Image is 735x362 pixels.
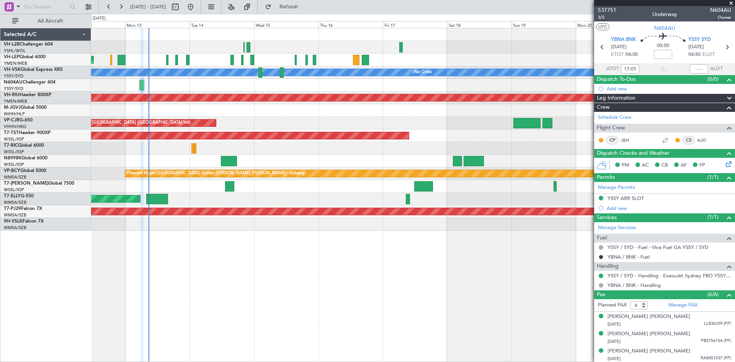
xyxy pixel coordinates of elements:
[661,162,668,169] span: CR
[608,272,731,279] a: YSSY / SYD - Handling - ExecuJet Sydney FBO YSSY / SYD
[681,162,687,169] span: AF
[702,51,715,59] span: ELDT
[127,168,305,179] div: Planned Maint [GEOGRAPHIC_DATA] (Sultan [PERSON_NAME] [PERSON_NAME] - Subang)
[697,137,714,144] a: AJO
[710,6,731,14] span: N604AU
[597,103,610,112] span: Crew
[4,48,26,54] a: YSHL/WOL
[4,42,53,47] a: VH-L2BChallenger 604
[383,21,447,28] div: Fri 17
[4,206,42,211] a: T7-PJ29Falcon 7X
[707,290,719,298] span: (6/6)
[597,75,635,84] span: Dispatch To-Dos
[597,173,615,182] span: Permits
[93,15,106,22] div: [DATE]
[4,80,23,85] span: N604AU
[701,338,731,344] span: PB5756154 (PP)
[654,24,675,32] span: N604AU
[4,67,21,72] span: VH-VSK
[622,162,629,169] span: PM
[23,1,67,13] input: Trip Number
[4,55,46,59] a: VH-LEPGlobal 6000
[657,42,669,50] span: 00:50
[414,67,432,78] div: No Crew
[608,254,650,260] a: YBNA / BNK - Fuel
[4,42,20,47] span: VH-L2B
[4,131,51,135] a: T7-TSTHawker 900XP
[611,43,627,51] span: [DATE]
[4,118,33,123] a: VP-CJRG-650
[4,162,24,167] a: WSSL/XSP
[596,23,609,30] button: UTC
[4,187,24,193] a: WSSL/XSP
[4,149,24,155] a: WSSL/XSP
[608,330,690,338] div: [PERSON_NAME] [PERSON_NAME]
[4,181,48,186] span: T7-[PERSON_NAME]
[4,105,21,110] span: M-JGVJ
[4,131,19,135] span: T7-TST
[611,36,636,44] span: YBNA BNK
[598,6,616,14] span: 537751
[626,51,638,59] span: 04:00
[597,94,635,103] span: Leg Information
[688,51,701,59] span: 04:50
[608,339,621,344] span: [DATE]
[4,206,21,211] span: T7-PJ29
[683,136,695,144] div: CS
[318,21,383,28] div: Thu 16
[8,15,83,27] button: All Aircraft
[4,143,44,148] a: T7-RICGlobal 6000
[699,162,705,169] span: FP
[4,212,26,218] a: WMSA/SZB
[606,136,619,144] div: CP
[597,290,605,299] span: Pax
[598,114,631,121] a: Schedule Crew
[597,234,607,242] span: Fuel
[4,225,26,231] a: WMSA/SZB
[4,86,23,92] a: YSSY/SYD
[607,85,731,92] div: Add new
[597,149,670,158] span: Dispatch Checks and Weather
[4,73,23,79] a: YSSY/SYD
[4,169,20,173] span: VP-BCY
[4,61,27,66] a: YMEN/MEB
[621,64,639,74] input: --:--
[688,43,704,51] span: [DATE]
[4,118,20,123] span: VP-CJR
[511,21,576,28] div: Sun 19
[61,21,125,28] div: Sun 12
[4,98,27,104] a: YMEN/MEB
[4,55,20,59] span: VH-LEP
[20,18,81,24] span: All Aircraft
[608,356,621,362] span: [DATE]
[63,117,191,129] div: Planned Maint [GEOGRAPHIC_DATA] ([GEOGRAPHIC_DATA] Intl)
[4,93,51,97] a: VH-RIUHawker 800XP
[608,244,709,251] a: YSSY / SYD - Fuel - Viva Fuel GA YSSY / SYD
[4,219,44,224] a: 9H-VSLKFalcon 7X
[4,194,34,198] a: T7-ELLYG-550
[608,313,690,321] div: [PERSON_NAME] [PERSON_NAME]
[598,301,627,309] label: Planned PAX
[254,21,318,28] div: Wed 15
[125,21,189,28] div: Mon 13
[707,173,719,181] span: (1/1)
[608,321,621,327] span: [DATE]
[447,21,511,28] div: Sat 18
[598,184,635,192] a: Manage Permits
[710,14,731,21] span: Owner
[707,75,719,83] span: (0/0)
[4,143,18,148] span: T7-RIC
[608,347,690,355] div: [PERSON_NAME] [PERSON_NAME]
[701,355,731,362] span: RA8451437 (PP)
[4,105,47,110] a: M-JGVJGlobal 5000
[704,321,731,327] span: LL836339 (PP)
[597,213,617,222] span: Services
[4,136,24,142] a: WSSL/XSP
[688,36,711,44] span: YSSY SYD
[4,169,46,173] a: VP-BCYGlobal 5000
[707,213,719,221] span: (1/1)
[4,156,21,161] span: N8998K
[642,162,649,169] span: AC
[608,195,644,201] div: YSSY ARR SLOT
[611,51,624,59] span: ETOT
